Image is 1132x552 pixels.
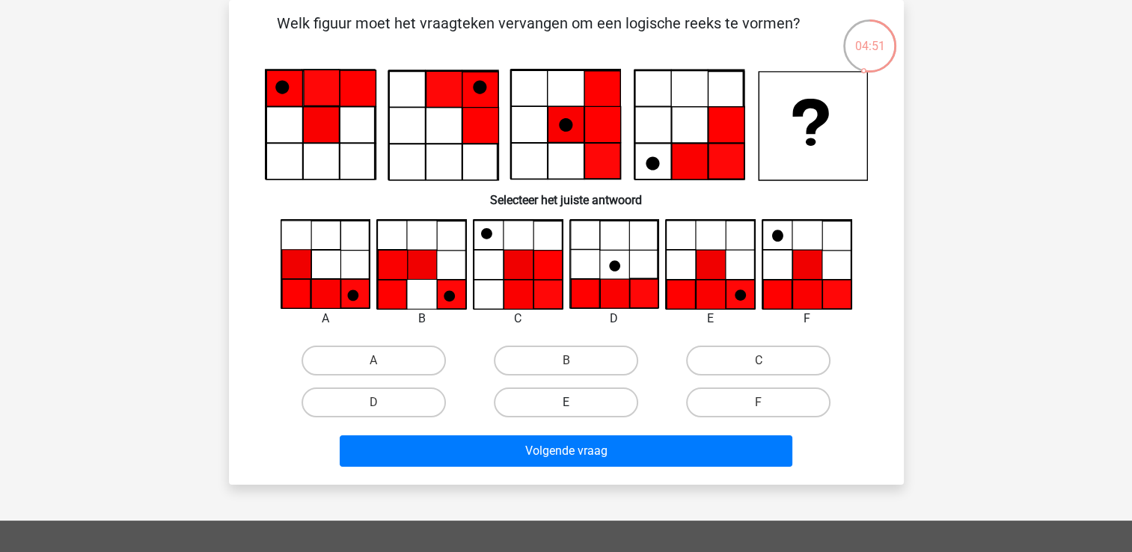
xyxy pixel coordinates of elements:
[365,310,478,328] div: B
[494,346,638,375] label: B
[462,310,575,328] div: C
[269,310,382,328] div: A
[654,310,767,328] div: E
[302,387,446,417] label: D
[253,181,880,207] h6: Selecteer het juiste antwoord
[842,18,898,55] div: 04:51
[558,310,671,328] div: D
[750,310,863,328] div: F
[340,435,792,467] button: Volgende vraag
[494,387,638,417] label: E
[302,346,446,375] label: A
[686,346,830,375] label: C
[253,12,824,57] p: Welk figuur moet het vraagteken vervangen om een logische reeks te vormen?
[686,387,830,417] label: F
